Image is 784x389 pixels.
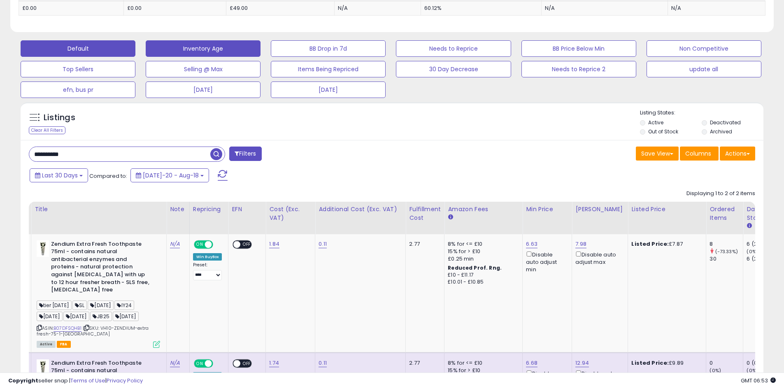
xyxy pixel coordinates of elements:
div: Disable auto adjust max [575,250,621,266]
span: ON [195,241,205,248]
a: B07DFSQHB1 [54,325,81,332]
div: Fulfillment Cost [409,205,441,222]
span: Last 30 Days [42,171,78,179]
a: 6.63 [526,240,537,248]
a: 0.11 [319,359,327,367]
span: All listings currently available for purchase on Amazon [37,341,56,348]
div: Amazon Fees [448,205,519,214]
button: [DATE] [146,82,261,98]
label: Out of Stock [648,128,678,135]
a: 0.11 [319,240,327,248]
a: Privacy Policy [107,377,143,384]
span: OFF [212,360,225,367]
button: efn, bus pr [21,82,135,98]
b: Listed Price: [631,359,669,367]
a: 6.68 [526,359,537,367]
div: Note [170,205,186,214]
div: Cost (Exc. VAT) [269,205,312,222]
div: 8% for <= £10 [448,359,516,367]
div: Title [35,205,163,214]
button: Needs to Reprice [396,40,511,57]
button: Save View [636,147,679,161]
div: 0 (0%) [747,359,780,367]
span: OFF [241,360,254,367]
button: Top Sellers [21,61,135,77]
a: 12.94 [575,359,589,367]
button: BB Drop in 7d [271,40,386,57]
td: £0.00 [19,1,124,16]
b: Zendium Extra Fresh Toothpaste 75ml - contains natural antibacterial enzymes and proteins - natur... [51,240,151,296]
span: [DATE] [88,300,114,310]
b: Reduced Prof. Rng. [448,264,502,271]
strong: Copyright [8,377,38,384]
label: Archived [710,128,732,135]
span: FBA [57,341,71,348]
span: Compared to: [89,172,127,180]
span: ON [195,360,205,367]
span: tier [DATE] [37,300,72,310]
div: ASIN: [37,240,160,347]
div: £10.01 - £10.85 [448,279,516,286]
div: 2.77 [409,240,438,248]
a: 7.98 [575,240,586,248]
div: Preset: [193,262,222,281]
small: (0%) [747,248,758,255]
span: Columns [685,149,711,158]
div: Disable auto adjust min [526,250,565,274]
div: Listed Price [631,205,703,214]
div: £9.89 [631,359,700,367]
button: update all [647,61,761,77]
small: Amazon Fees. [448,214,453,221]
img: 31TOwaytFdL._SL40_.jpg [37,240,49,257]
a: 1.74 [269,359,279,367]
b: Listed Price: [631,240,669,248]
span: JB25 [90,312,112,321]
button: Last 30 Days [30,168,88,182]
div: £7.87 [631,240,700,248]
a: N/A [170,359,180,367]
div: Clear All Filters [29,126,65,134]
span: IY24 [114,300,134,310]
h5: Listings [44,112,75,123]
td: N/A [541,1,668,16]
label: Active [648,119,663,126]
div: 2.77 [409,359,438,367]
span: [DATE] [63,312,89,321]
span: OFF [212,241,225,248]
td: N/A [668,1,765,16]
a: Terms of Use [70,377,105,384]
td: 60.12% [421,1,541,16]
div: Win BuyBox [193,253,222,261]
div: 6 (20%) [747,240,780,248]
div: 8% for <= £10 [448,240,516,248]
a: N/A [170,240,180,248]
label: Deactivated [710,119,741,126]
div: Additional Cost (Exc. VAT) [319,205,402,214]
div: Days In Stock [747,205,777,222]
div: 6 (20%) [747,255,780,263]
span: [DATE]-20 - Aug-18 [143,171,199,179]
td: £0.00 [123,1,226,16]
button: Non Competitive [647,40,761,57]
div: Ordered Items [710,205,740,222]
button: Filters [229,147,261,161]
div: 30 [710,255,743,263]
button: Needs to Reprice 2 [521,61,636,77]
span: [DATE] [37,312,63,321]
img: 31TOwaytFdL._SL40_.jpg [37,359,49,376]
div: seller snap | | [8,377,143,385]
span: | SKU: VH10-ZENDIUM-extra fresh-75-1-[GEOGRAPHIC_DATA] [37,325,149,337]
span: 2025-09-18 06:53 GMT [741,377,776,384]
div: £10 - £11.17 [448,272,516,279]
button: Actions [720,147,755,161]
button: Items Being Repriced [271,61,386,77]
button: Default [21,40,135,57]
div: 15% for > £10 [448,248,516,255]
div: £0.25 min [448,255,516,263]
p: Listing States: [640,109,763,117]
button: [DATE] [271,82,386,98]
div: Min Price [526,205,568,214]
div: [PERSON_NAME] [575,205,624,214]
div: EFN [232,205,262,214]
div: 0 [710,359,743,367]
